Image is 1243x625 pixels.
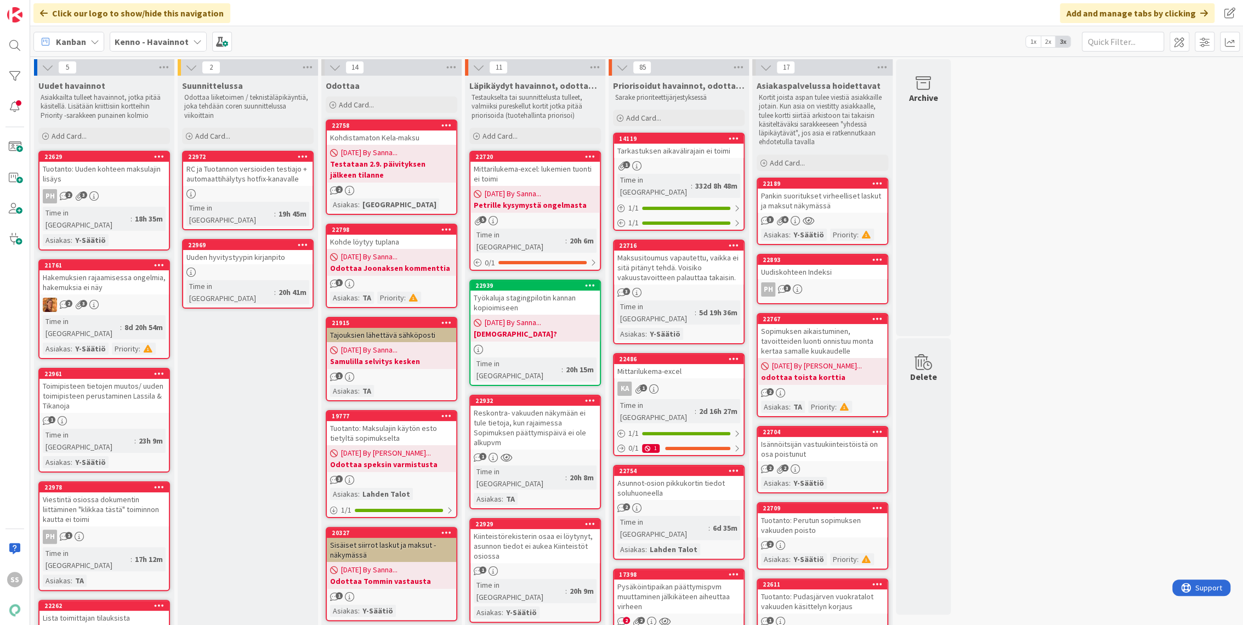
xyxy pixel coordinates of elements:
[561,363,563,376] span: :
[188,153,313,161] div: 22972
[614,354,743,378] div: 22486Mittarilukema-excel
[617,543,645,555] div: Asiakas
[614,241,743,251] div: 22716
[39,152,169,162] div: 22629
[39,152,169,186] div: 22629Tuotanto: Uuden kohteen maksulajin lisäys
[330,158,453,180] b: Testataan 2.9. päivityksen jälkeen tilanne
[628,428,639,439] span: 1 / 1
[474,493,502,505] div: Asiakas
[614,134,743,158] div: 14119Tarkastuksen aikavälirajain ei toimi
[195,131,230,141] span: Add Card...
[470,396,600,450] div: 22932Reskontra- vakuuden näkymään ei tule tietoja, kun rajaimessa Sopimuksen päättymispäivä ei ol...
[80,300,87,307] span: 3
[39,369,169,379] div: 22961
[38,259,170,359] a: 21761Hakemuksien rajaamisessa ongelmia, hakemuksia ei näyTLTime in [GEOGRAPHIC_DATA]:8d 20h 54mAs...
[479,566,486,573] span: 1
[761,229,789,241] div: Asiakas
[758,265,887,279] div: Uudiskohteen Indeksi
[614,466,743,500] div: 22754Asunnot-osion pikkukortin tiedot soluhuoneella
[696,405,740,417] div: 2d 16h 27m
[470,529,600,563] div: Kiinteistörekisterin osaa ei löytynyt, asunnon tiedot ei aukea Kiinteistöt osiossa
[758,314,887,324] div: 22767
[336,186,343,193] span: 2
[183,250,313,264] div: Uuden hyvitystyypin kirjanpito
[469,395,601,509] a: 22932Reskontra- vakuuden näkymään ei tule tietoja, kun rajaimessa Sopimuksen päättymispäivä ei ol...
[614,251,743,285] div: Maksusitoumus vapautettu, vaikka ei sitä pitänyt tehdä. Voisiko vakuustavoitteen palauttaa takaisin.
[565,235,567,247] span: :
[614,241,743,285] div: 22716Maksusitoumus vapautettu, vaikka ei sitä pitänyt tehdä. Voisiko vakuustavoitteen palauttaa t...
[758,503,887,513] div: 22709
[330,576,453,587] b: Odottaa Tommin vastausta
[48,416,55,423] span: 1
[470,281,600,291] div: 22939
[39,298,169,312] div: TL
[623,161,630,168] span: 1
[761,372,884,383] b: odottaa toista korttia
[830,229,857,241] div: Priority
[341,344,398,356] span: [DATE] By Sanna...
[43,547,130,571] div: Time in [GEOGRAPHIC_DATA]
[327,421,456,445] div: Tuotanto: Maksulajin käytön esto tietyltä sopimukselta
[38,368,170,473] a: 22961Toimipisteen tietojen muutos/ uuden toimipisteen perustaminen Lassila & TikanojaTime in [GEO...
[789,229,791,241] span: :
[565,471,567,484] span: :
[613,353,745,456] a: 22486Mittarilukema-excelKATime in [GEOGRAPHIC_DATA]:2d 16h 27m1/10/11
[791,553,827,565] div: Y-Säätiö
[39,379,169,413] div: Toimipisteen tietojen muutos/ uuden toimipisteen perustaminen Lassila & Tikanoja
[336,372,343,379] span: 1
[23,2,50,15] span: Support
[7,7,22,22] img: Visit kanbanzone.com
[469,518,601,623] a: 22929Kiinteistörekisterin osaa ei löytynyt, asunnon tiedot ei aukea Kiinteistöt osiossaTime in [G...
[377,292,404,304] div: Priority
[758,179,887,189] div: 22189
[326,120,457,215] a: 22758Kohdistamaton Kela-maksu[DATE] By Sanna...Testataan 2.9. päivityksen jälkeen tilanneAsiakas:...
[757,313,888,417] a: 22767Sopimuksen aikaistuminen, tavoitteiden luonti onnistuu monta kertaa samalle kuukaudelle[DATE...
[757,502,888,570] a: 22709Tuotanto: Perutun sopimuksen vakuuden poistoAsiakas:Y-SäätiöPriority:
[470,152,600,186] div: 22720Mittarilukema-excel: lukemien tuonti ei toimi
[626,113,661,123] span: Add Card...
[619,467,743,475] div: 22754
[276,286,309,298] div: 20h 41m
[470,396,600,406] div: 22932
[39,369,169,413] div: 22961Toimipisteen tietojen muutos/ uuden toimipisteen perustaminen Lassila & Tikanoja
[617,516,708,540] div: Time in [GEOGRAPHIC_DATA]
[327,225,456,235] div: 22798
[336,475,343,482] span: 3
[112,343,139,355] div: Priority
[758,513,887,537] div: Tuotanto: Perutun sopimuksen vakuuden poisto
[758,579,887,613] div: 22611Tuotanto: Pudasjärven vuokratalot vakuuden käsittelyn korjaus
[327,328,456,342] div: Tajouksien lähettävä sähköposti
[182,151,314,230] a: 22972RC ja Tuotannon versioiden testiajo + automaattihälytys hotfix-kanavalleTime in [GEOGRAPHIC_...
[781,464,788,471] span: 2
[614,466,743,476] div: 22754
[485,188,541,200] span: [DATE] By Sanna...
[475,520,600,528] div: 22929
[39,530,169,544] div: PH
[43,234,71,246] div: Asiakas
[474,328,597,339] b: [DEMOGRAPHIC_DATA]?
[332,319,456,327] div: 21915
[614,476,743,500] div: Asunnot-osion pikkukortin tiedot soluhuoneella
[503,493,518,505] div: TA
[65,300,72,307] span: 2
[188,241,313,249] div: 22969
[470,519,600,529] div: 22929
[857,229,859,241] span: :
[763,315,887,323] div: 22767
[693,180,740,192] div: 332d 8h 48m
[326,224,457,308] a: 22798Kohde löytyy tuplana[DATE] By Sanna...Odottaa Joonaksen kommenttiaAsiakas:TAPriority:
[327,225,456,249] div: 22798Kohde löytyy tuplana
[485,317,541,328] span: [DATE] By Sanna...
[43,456,71,468] div: Asiakas
[330,292,358,304] div: Asiakas
[640,384,647,391] span: 1
[44,262,169,269] div: 21761
[326,527,457,621] a: 20327Sisäiset siirrot laskut ja maksut -näkymässä[DATE] By Sanna...Odottaa Tommin vastaustaAsiaka...
[39,482,169,526] div: 22978Viestintä osiossa dokumentin liittäminen "klikkaa tästä" toiminnon kautta ei toimi
[474,579,565,603] div: Time in [GEOGRAPHIC_DATA]
[136,435,166,447] div: 23h 9m
[614,570,743,579] div: 17398
[474,200,597,211] b: Petrille kysymystä ongelmasta
[808,401,835,413] div: Priority
[474,465,565,490] div: Time in [GEOGRAPHIC_DATA]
